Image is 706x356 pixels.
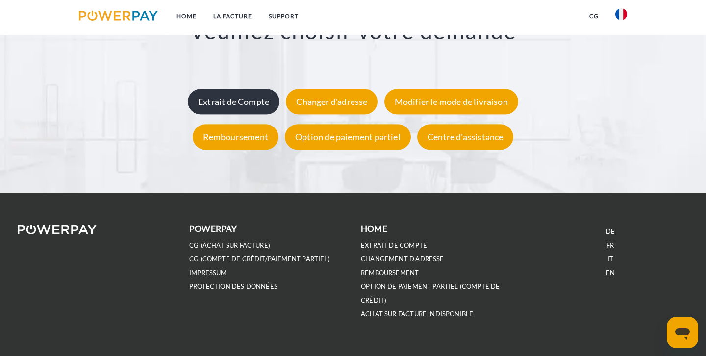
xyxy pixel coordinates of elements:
[282,131,413,142] a: Option de paiement partiel
[361,255,444,263] a: Changement d'adresse
[168,7,205,25] a: Home
[188,89,279,114] div: Extrait de Compte
[361,282,500,305] a: OPTION DE PAIEMENT PARTIEL (Compte de crédit)
[607,255,613,263] a: IT
[190,131,281,142] a: Remboursement
[189,224,237,234] b: POWERPAY
[361,224,387,234] b: Home
[384,89,518,114] div: Modifier le mode de livraison
[189,282,277,291] a: PROTECTION DES DONNÉES
[260,7,307,25] a: Support
[286,89,378,114] div: Changer d'adresse
[285,124,411,150] div: Option de paiement partiel
[606,269,615,277] a: EN
[205,7,260,25] a: LA FACTURE
[189,269,227,277] a: IMPRESSUM
[382,96,521,107] a: Modifier le mode de livraison
[667,317,698,348] iframe: Bouton de lancement de la fenêtre de messagerie
[606,228,615,236] a: DE
[361,310,473,318] a: ACHAT SUR FACTURE INDISPONIBLE
[185,96,282,107] a: Extrait de Compte
[361,241,427,250] a: EXTRAIT DE COMPTE
[189,255,330,263] a: CG (Compte de crédit/paiement partiel)
[189,241,270,250] a: CG (achat sur facture)
[581,7,607,25] a: CG
[79,11,158,21] img: logo-powerpay.svg
[615,8,627,20] img: fr
[361,269,419,277] a: REMBOURSEMENT
[606,241,614,250] a: FR
[417,124,513,150] div: Centre d'assistance
[283,96,380,107] a: Changer d'adresse
[18,225,97,234] img: logo-powerpay-white.svg
[193,124,278,150] div: Remboursement
[415,131,516,142] a: Centre d'assistance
